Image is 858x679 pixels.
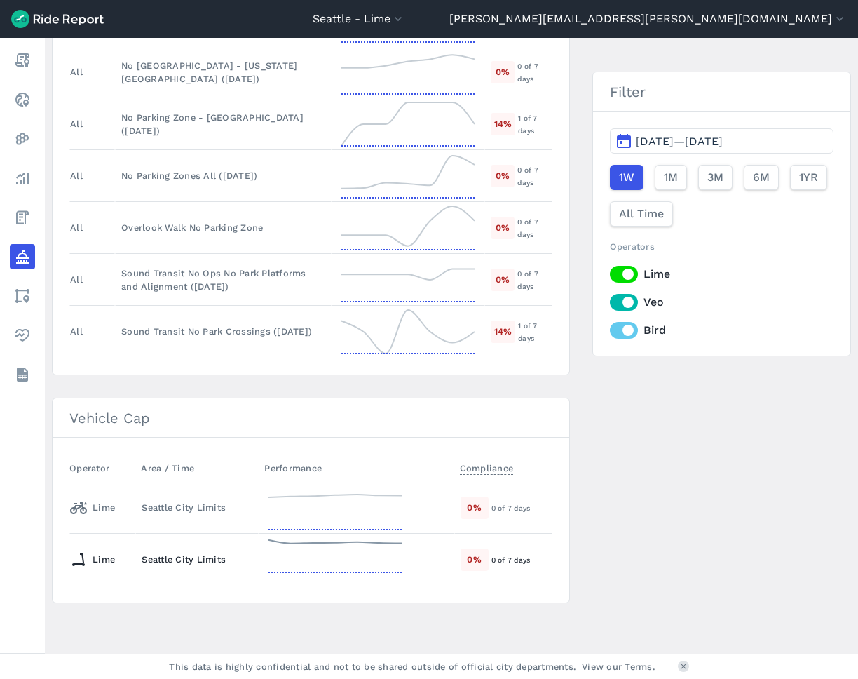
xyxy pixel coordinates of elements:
div: 0 of 7 days [491,553,552,566]
span: 3M [707,169,723,186]
button: 1M [655,165,687,190]
div: 0 % [491,61,515,83]
div: 0 of 7 days [517,215,551,241]
div: 0 % [491,269,515,290]
th: Performance [259,455,454,482]
th: Area / Time [135,455,259,482]
button: [DATE]—[DATE] [610,128,833,154]
span: 1YR [799,169,818,186]
div: 0 of 7 days [517,60,551,85]
h3: Filter [593,72,850,112]
div: No Parking Zone - [GEOGRAPHIC_DATA] ([DATE]) [121,111,325,137]
button: All Time [610,201,673,227]
div: All [70,221,83,234]
label: Lime [610,266,833,283]
span: Operators [610,241,655,252]
div: All [70,65,83,79]
div: 0 % [491,165,515,187]
div: Seattle City Limits [142,553,252,566]
span: 1W [619,169,634,186]
th: Operator [69,455,135,482]
div: 14 % [491,321,515,342]
a: Datasets [10,362,35,387]
div: 0 of 7 days [491,502,552,514]
label: Veo [610,294,833,311]
div: 0 of 7 days [517,163,551,189]
a: Health [10,323,35,348]
a: Areas [10,283,35,309]
a: View our Terms. [582,660,655,673]
img: Ride Report [11,10,104,28]
a: Heatmaps [10,126,35,152]
span: [DATE]—[DATE] [636,135,723,148]
div: No Parking Zones All ([DATE]) [121,169,325,182]
div: All [70,325,83,338]
span: Compliance [460,459,514,475]
a: Policy [10,244,35,269]
div: All [70,169,83,182]
div: 1 of 7 days [518,112,552,137]
a: Analyze [10,166,35,191]
button: 3M [698,165,733,190]
span: All Time [619,206,664,222]
button: 1W [610,165,643,190]
button: Seattle - Lime [313,11,405,27]
div: 0 % [491,217,515,238]
div: Sound Transit No Ops No Park Platforms and Alignment ([DATE]) [121,267,325,293]
div: 0 % [461,549,489,570]
label: Bird [610,322,833,339]
div: 1 of 7 days [518,319,552,344]
div: 0 % [461,497,489,518]
div: Sound Transit No Park Crossings ([DATE]) [121,325,325,338]
div: Overlook Walk No Parking Zone [121,221,325,234]
div: No [GEOGRAPHIC_DATA] - [US_STATE][GEOGRAPHIC_DATA] ([DATE]) [121,59,325,86]
div: 14 % [491,113,515,135]
div: 0 of 7 days [517,267,551,293]
button: 6M [744,165,779,190]
div: Lime [70,497,115,519]
button: 1YR [790,165,827,190]
a: Report [10,48,35,73]
a: Realtime [10,87,35,112]
a: Fees [10,205,35,230]
button: [PERSON_NAME][EMAIL_ADDRESS][PERSON_NAME][DOMAIN_NAME] [449,11,847,27]
div: All [70,273,83,286]
div: Lime [70,549,115,571]
h3: Vehicle Cap [53,398,569,438]
span: 6M [753,169,770,186]
span: 1M [664,169,678,186]
div: All [70,117,83,130]
div: Seattle City Limits [142,501,252,514]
